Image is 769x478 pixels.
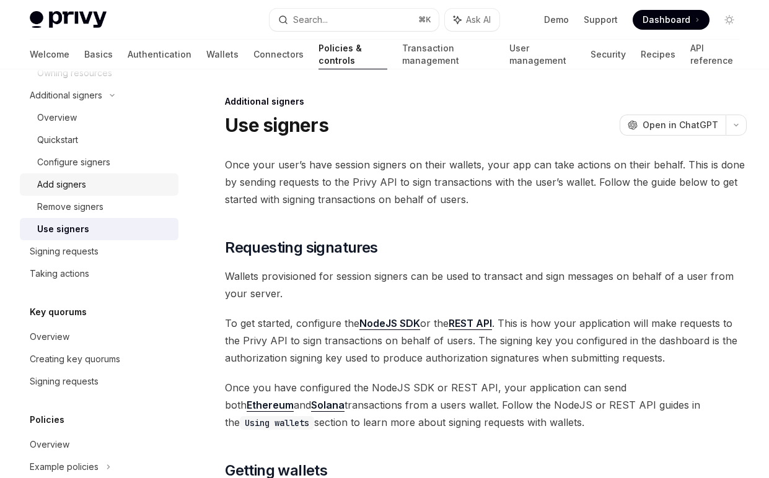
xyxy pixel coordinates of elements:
a: Connectors [253,40,304,69]
div: Overview [30,329,69,344]
a: Use signers [20,218,178,240]
div: Search... [293,12,328,27]
div: Additional signers [30,88,102,103]
a: Overview [20,433,178,456]
a: Taking actions [20,263,178,285]
a: Welcome [30,40,69,69]
a: Ethereum [247,399,294,412]
a: Configure signers [20,151,178,173]
div: Remove signers [37,199,103,214]
a: Remove signers [20,196,178,218]
div: Use signers [37,222,89,237]
a: Overview [20,106,178,129]
div: Overview [30,437,69,452]
span: To get started, configure the or the . This is how your application will make requests to the Pri... [225,315,747,367]
span: Requesting signatures [225,238,377,258]
a: Wallets [206,40,239,69]
span: Open in ChatGPT [643,119,718,131]
div: Signing requests [30,374,99,389]
div: Configure signers [37,155,110,170]
a: REST API [449,317,492,330]
button: Ask AI [445,9,499,31]
a: Overview [20,326,178,348]
h5: Key quorums [30,305,87,319]
a: Basics [84,40,113,69]
a: Authentication [128,40,191,69]
div: Example policies [30,459,99,474]
a: Signing requests [20,240,178,263]
div: Overview [37,110,77,125]
a: User management [509,40,576,69]
a: Demo [544,14,569,26]
a: Quickstart [20,129,178,151]
span: Once you have configured the NodeJS SDK or REST API, your application can send both and transacti... [225,379,747,431]
a: Add signers [20,173,178,196]
span: ⌘ K [418,15,431,25]
code: Using wallets [240,416,314,430]
a: Dashboard [633,10,710,30]
a: Policies & controls [319,40,387,69]
button: Toggle dark mode [719,10,739,30]
div: Creating key quorums [30,352,120,367]
button: Search...⌘K [270,9,439,31]
div: Additional signers [225,95,747,108]
span: Wallets provisioned for session signers can be used to transact and sign messages on behalf of a ... [225,267,747,302]
h1: Use signers [225,114,328,136]
span: Ask AI [466,14,491,26]
span: Once your user’s have session signers on their wallets, your app can take actions on their behalf... [225,156,747,208]
a: Transaction management [402,40,495,69]
a: Creating key quorums [20,348,178,370]
div: Add signers [37,177,86,192]
a: Recipes [641,40,675,69]
a: API reference [690,40,739,69]
a: Signing requests [20,370,178,393]
div: Taking actions [30,266,89,281]
span: Dashboard [643,14,690,26]
a: Solana [311,399,345,412]
div: Signing requests [30,244,99,259]
button: Open in ChatGPT [620,115,726,136]
a: NodeJS SDK [359,317,420,330]
img: light logo [30,11,107,28]
a: Support [584,14,618,26]
h5: Policies [30,412,64,427]
div: Quickstart [37,133,78,147]
a: Security [591,40,626,69]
